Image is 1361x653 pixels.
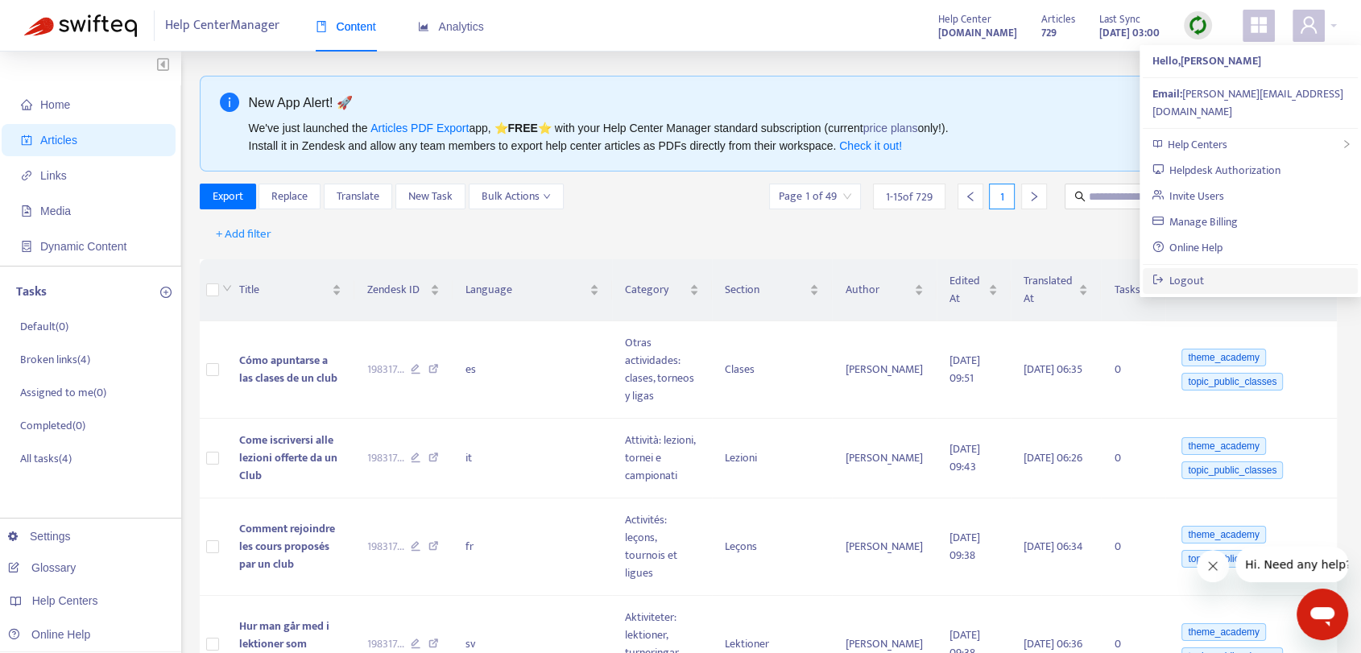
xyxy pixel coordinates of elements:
span: Translated At [1024,272,1076,308]
iframe: Button to launch messaging window [1297,589,1348,640]
p: Assigned to me ( 0 ) [20,384,106,401]
span: file-image [21,205,32,217]
td: [PERSON_NAME] [832,419,937,498]
span: right [1028,191,1040,202]
span: Export [213,188,243,205]
th: Section [712,259,833,321]
strong: Email: [1152,85,1182,103]
span: Edited At [949,272,985,308]
a: Invite Users [1152,187,1225,205]
span: theme_academy [1181,437,1266,455]
button: New Task [395,184,465,209]
a: [DOMAIN_NAME] [938,23,1017,42]
div: [PERSON_NAME][EMAIL_ADDRESS][DOMAIN_NAME] [1152,85,1348,121]
img: Swifteq [24,14,137,37]
th: Language [453,259,612,321]
button: + Add filter [204,221,283,247]
td: 0 [1101,498,1165,596]
p: Broken links ( 4 ) [20,351,90,368]
span: topic_public_classes [1181,550,1283,568]
span: Replace [271,188,308,205]
div: 1 [989,184,1015,209]
span: appstore [1249,15,1268,35]
span: Articles [40,134,77,147]
button: Export [200,184,256,209]
span: Content [316,20,376,33]
th: Author [832,259,937,321]
a: Online Help [8,628,90,641]
span: Section [725,281,807,299]
span: + Add filter [216,225,271,244]
span: Articles [1041,10,1075,28]
td: [PERSON_NAME] [832,498,937,596]
span: Links [40,169,67,182]
span: Come iscriversi alle lezioni offerte da un Club [239,431,337,485]
iframe: Message from company [1235,547,1348,582]
th: Translated At [1011,259,1102,321]
a: Settings [8,530,71,543]
span: [DATE] 06:26 [1024,448,1082,467]
span: Analytics [418,20,484,33]
span: Help Center [938,10,991,28]
a: Glossary [8,561,76,574]
span: 198317 ... [367,361,404,378]
span: Last Sync [1099,10,1140,28]
span: Zendesk ID [367,281,428,299]
strong: [DATE] 03:00 [1099,24,1160,42]
th: Tasks [1101,259,1165,321]
a: Articles PDF Export [370,122,469,134]
button: Translate [324,184,392,209]
span: link [21,170,32,181]
td: Activités: leçons, tournois et ligues [612,498,711,596]
span: plus-circle [160,287,172,298]
span: [DATE] 09:38 [949,528,980,564]
strong: 729 [1041,24,1057,42]
span: down [222,283,232,293]
td: Otras actividades: clases, torneos y ligas [612,321,711,419]
th: Zendesk ID [354,259,453,321]
span: Cómo apuntarse a las clases de un club [239,351,337,387]
span: [DATE] 06:36 [1024,634,1082,653]
span: 198317 ... [367,538,404,556]
span: down [543,192,551,200]
iframe: Close message [1197,550,1229,582]
a: price plans [863,122,918,134]
span: right [1342,139,1351,149]
td: Lezioni [712,419,833,498]
span: Translate [337,188,379,205]
span: Tasks [1114,281,1140,299]
span: Dynamic Content [40,240,126,253]
span: Media [40,205,71,217]
button: Replace [259,184,321,209]
span: 1 - 15 of 729 [886,188,933,205]
span: topic_public_classes [1181,373,1283,391]
p: Completed ( 0 ) [20,417,85,434]
td: 0 [1101,321,1165,419]
span: topic_public_classes [1181,461,1283,479]
td: Attività: lezioni, tornei e campionati [612,419,711,498]
td: es [453,321,612,419]
span: Hi. Need any help? [10,11,116,24]
span: Category [625,281,685,299]
span: info-circle [220,93,239,112]
span: theme_academy [1181,526,1266,543]
span: theme_academy [1181,349,1266,366]
p: Tasks [16,283,47,302]
img: sync.dc5367851b00ba804db3.png [1188,15,1208,35]
span: account-book [21,134,32,146]
a: Manage Billing [1152,213,1239,231]
td: [PERSON_NAME] [832,321,937,419]
strong: [DOMAIN_NAME] [938,24,1017,42]
a: Check it out! [839,139,902,152]
span: New Task [408,188,453,205]
b: FREE [507,122,537,134]
span: 198317 ... [367,449,404,467]
td: it [453,419,612,498]
span: [DATE] 09:43 [949,440,980,476]
span: Bulk Actions [482,188,551,205]
a: Logout [1152,271,1205,290]
span: [DATE] 06:34 [1024,537,1083,556]
td: Clases [712,321,833,419]
td: fr [453,498,612,596]
div: New App Alert! 🚀 [249,93,1301,113]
